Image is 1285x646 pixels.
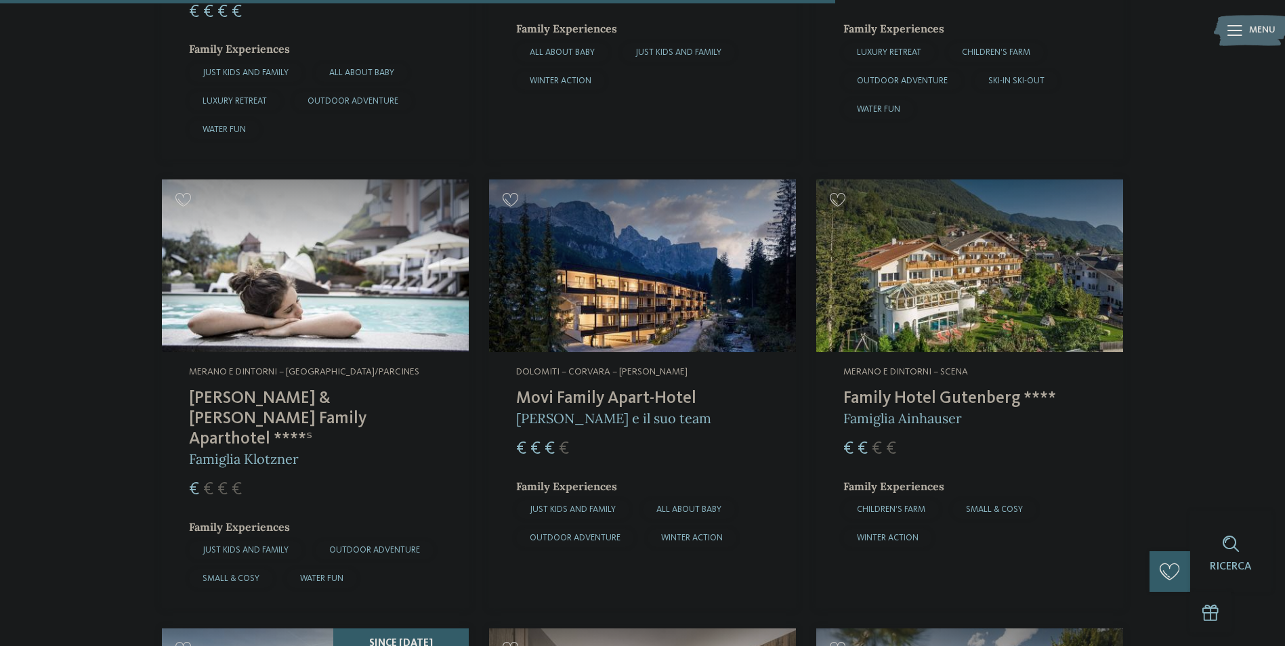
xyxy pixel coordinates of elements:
span: OUTDOOR ADVENTURE [329,546,420,555]
span: € [559,440,569,458]
a: Cercate un hotel per famiglie? Qui troverete solo i migliori! Dolomiti – Corvara – [PERSON_NAME] ... [489,179,796,608]
img: Family Hotel Gutenberg **** [816,179,1123,352]
span: € [217,481,228,498]
span: WATER FUN [300,574,343,583]
span: € [217,3,228,21]
span: ALL ABOUT BABY [656,505,721,514]
span: JUST KIDS AND FAMILY [203,68,289,77]
span: SMALL & COSY [203,574,259,583]
span: CHILDREN’S FARM [962,48,1030,57]
span: € [530,440,541,458]
span: € [872,440,882,458]
span: Family Experiences [516,479,617,493]
span: OUTDOOR ADVENTURE [530,534,620,542]
span: € [516,440,526,458]
span: WINTER ACTION [661,534,723,542]
span: Merano e dintorni – [GEOGRAPHIC_DATA]/Parcines [189,367,419,376]
span: € [843,440,854,458]
span: Famiglia Klotzner [189,450,299,467]
span: JUST KIDS AND FAMILY [530,505,616,514]
span: Family Experiences [843,479,944,493]
span: OUTDOOR ADVENTURE [308,97,398,106]
span: WATER FUN [203,125,246,134]
span: WINTER ACTION [857,534,919,542]
span: € [189,3,199,21]
span: SKI-IN SKI-OUT [988,77,1045,85]
span: ALL ABOUT BABY [530,48,595,57]
img: Cercate un hotel per famiglie? Qui troverete solo i migliori! [162,179,469,352]
span: € [189,481,199,498]
a: Cercate un hotel per famiglie? Qui troverete solo i migliori! Merano e dintorni – Scena Family Ho... [816,179,1123,608]
span: JUST KIDS AND FAMILY [635,48,721,57]
span: LUXURY RETREAT [857,48,921,57]
span: € [203,3,213,21]
span: Famiglia Ainhauser [843,410,962,427]
a: Cercate un hotel per famiglie? Qui troverete solo i migliori! Merano e dintorni – [GEOGRAPHIC_DAT... [162,179,469,608]
span: SMALL & COSY [966,505,1023,514]
span: € [545,440,555,458]
span: Ricerca [1210,561,1252,572]
span: € [858,440,868,458]
span: WATER FUN [857,105,900,114]
span: € [232,3,242,21]
span: [PERSON_NAME] e il suo team [516,410,711,427]
img: Cercate un hotel per famiglie? Qui troverete solo i migliori! [489,179,796,352]
h4: [PERSON_NAME] & [PERSON_NAME] Family Aparthotel ****ˢ [189,389,442,450]
span: € [232,481,242,498]
span: Family Experiences [516,22,617,35]
span: € [203,481,213,498]
span: Merano e dintorni – Scena [843,367,968,376]
span: OUTDOOR ADVENTURE [857,77,948,85]
h4: Family Hotel Gutenberg **** [843,389,1096,409]
span: JUST KIDS AND FAMILY [203,546,289,555]
span: € [886,440,896,458]
span: Family Experiences [189,520,290,534]
span: ALL ABOUT BABY [329,68,394,77]
h4: Movi Family Apart-Hotel [516,389,769,409]
span: Family Experiences [843,22,944,35]
span: CHILDREN’S FARM [857,505,925,514]
span: LUXURY RETREAT [203,97,267,106]
span: Family Experiences [189,42,290,56]
span: Dolomiti – Corvara – [PERSON_NAME] [516,367,688,376]
span: WINTER ACTION [530,77,591,85]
